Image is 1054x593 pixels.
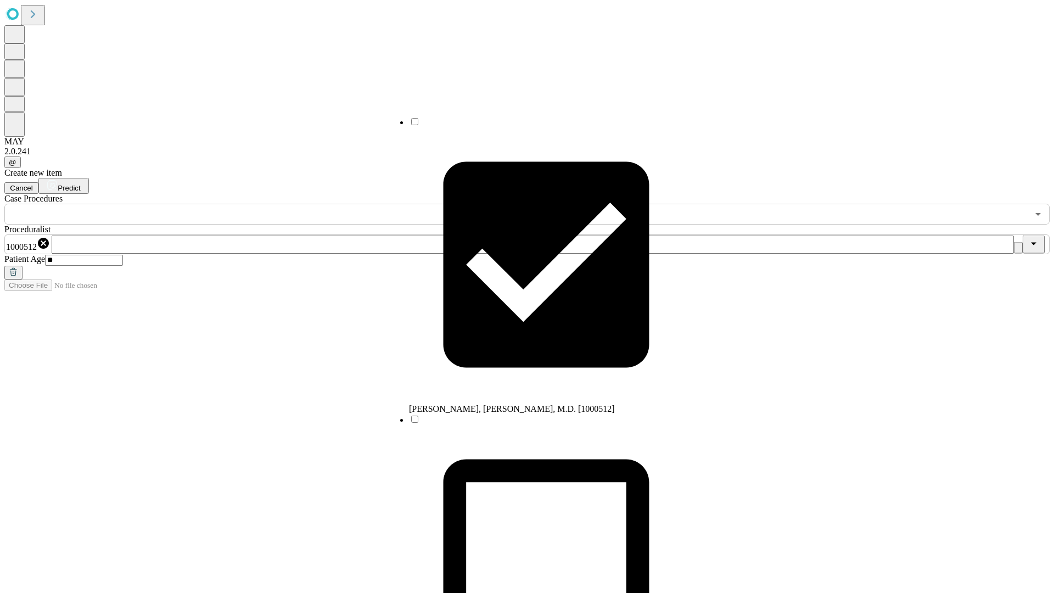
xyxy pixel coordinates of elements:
[1023,236,1045,254] button: Close
[1030,206,1046,222] button: Open
[6,242,37,251] span: 1000512
[4,182,38,194] button: Cancel
[10,184,33,192] span: Cancel
[38,178,89,194] button: Predict
[9,158,16,166] span: @
[409,404,615,413] span: [PERSON_NAME], [PERSON_NAME], M.D. [1000512]
[4,137,1050,147] div: MAY
[58,184,80,192] span: Predict
[4,225,51,234] span: Proceduralist
[4,147,1050,156] div: 2.0.241
[4,194,63,203] span: Scheduled Procedure
[4,168,62,177] span: Create new item
[4,156,21,168] button: @
[6,237,50,252] div: 1000512
[1014,242,1023,254] button: Clear
[4,254,45,264] span: Patient Age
